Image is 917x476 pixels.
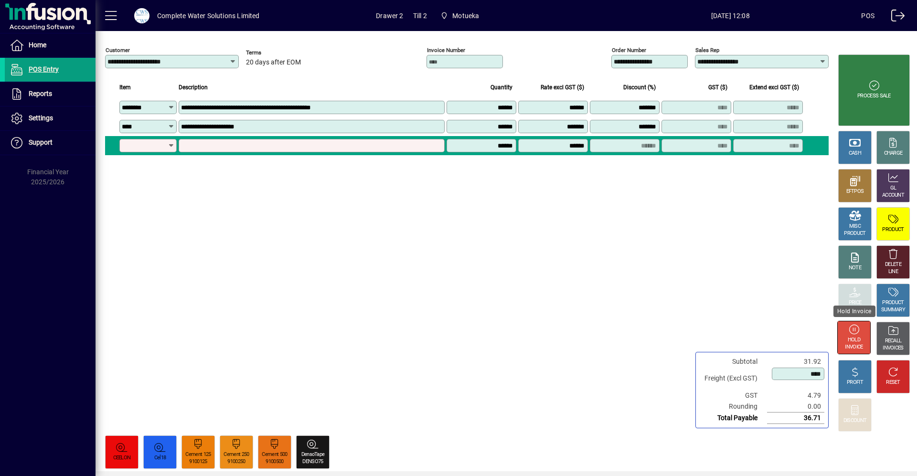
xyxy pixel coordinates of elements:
[884,150,903,157] div: CHARGE
[246,50,303,56] span: Terms
[185,451,211,458] div: Cement 125
[845,344,863,351] div: INVOICE
[881,307,905,314] div: SUMMARY
[849,223,861,230] div: MISC
[749,82,799,93] span: Extend excl GST ($)
[882,226,904,233] div: PRODUCT
[301,451,325,458] div: DensoTape
[767,401,824,413] td: 0.00
[708,82,727,93] span: GST ($)
[848,337,860,344] div: HOLD
[767,413,824,424] td: 36.71
[262,451,287,458] div: Cement 500
[29,114,53,122] span: Settings
[843,417,866,424] div: DISCOUNT
[179,82,208,93] span: Description
[29,65,59,73] span: POS Entry
[154,455,166,462] div: Cel18
[376,8,403,23] span: Drawer 2
[700,356,767,367] td: Subtotal
[5,131,96,155] a: Support
[224,451,249,458] div: Cement 250
[599,8,861,23] span: [DATE] 12:08
[246,59,301,66] span: 20 days after EOM
[29,138,53,146] span: Support
[127,7,157,24] button: Profile
[846,188,864,195] div: EFTPOS
[227,458,245,465] div: 9100250
[849,264,861,272] div: NOTE
[302,458,323,465] div: DENSO75
[490,82,512,93] span: Quantity
[541,82,584,93] span: Rate excl GST ($)
[882,299,904,307] div: PRODUCT
[5,106,96,130] a: Settings
[437,7,483,24] span: Motueka
[767,356,824,367] td: 31.92
[849,299,862,307] div: PRICE
[857,93,891,100] div: PROCESS SALE
[113,455,131,462] div: CEELON
[700,401,767,413] td: Rounding
[888,268,898,275] div: LINE
[5,82,96,106] a: Reports
[833,306,875,317] div: Hold Invoice
[886,379,900,386] div: RESET
[844,230,865,237] div: PRODUCT
[5,33,96,57] a: Home
[157,8,260,23] div: Complete Water Solutions Limited
[266,458,283,465] div: 9100500
[700,367,767,390] td: Freight (Excl GST)
[119,82,131,93] span: Item
[885,261,901,268] div: DELETE
[29,41,46,49] span: Home
[700,413,767,424] td: Total Payable
[623,82,656,93] span: Discount (%)
[767,390,824,401] td: 4.79
[452,8,479,23] span: Motueka
[849,150,861,157] div: CASH
[427,47,465,53] mat-label: Invoice number
[29,90,52,97] span: Reports
[861,8,874,23] div: POS
[413,8,427,23] span: Till 2
[612,47,646,53] mat-label: Order number
[890,185,896,192] div: GL
[700,390,767,401] td: GST
[106,47,130,53] mat-label: Customer
[883,345,903,352] div: INVOICES
[884,2,905,33] a: Logout
[885,338,902,345] div: RECALL
[882,192,904,199] div: ACCOUNT
[189,458,207,465] div: 9100125
[847,379,863,386] div: PROFIT
[695,47,719,53] mat-label: Sales rep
